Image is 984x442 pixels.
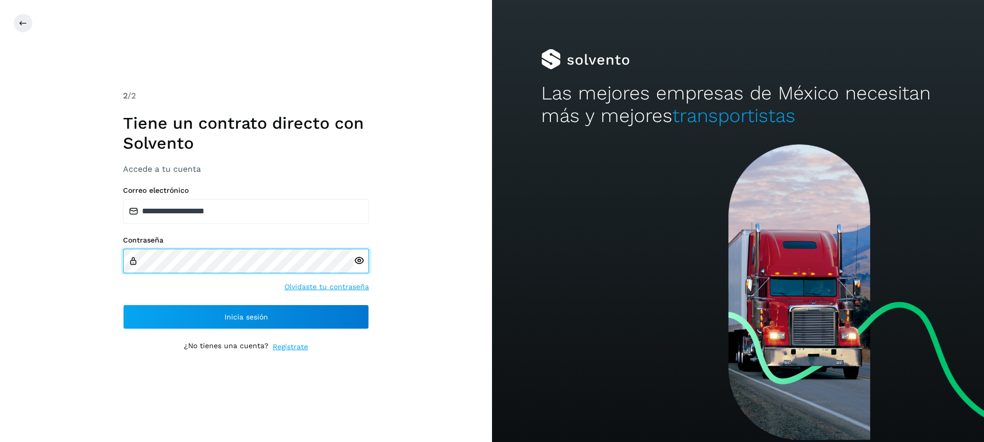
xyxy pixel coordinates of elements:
label: Correo electrónico [123,186,369,195]
span: transportistas [672,105,795,127]
span: 2 [123,91,128,101]
span: Inicia sesión [224,313,268,320]
a: Regístrate [273,341,308,352]
button: Inicia sesión [123,305,369,329]
div: /2 [123,90,369,102]
a: Olvidaste tu contraseña [284,282,369,292]
p: ¿No tienes una cuenta? [184,341,269,352]
h1: Tiene un contrato directo con Solvento [123,113,369,153]
label: Contraseña [123,236,369,245]
h3: Accede a tu cuenta [123,164,369,174]
h2: Las mejores empresas de México necesitan más y mejores [541,82,935,128]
